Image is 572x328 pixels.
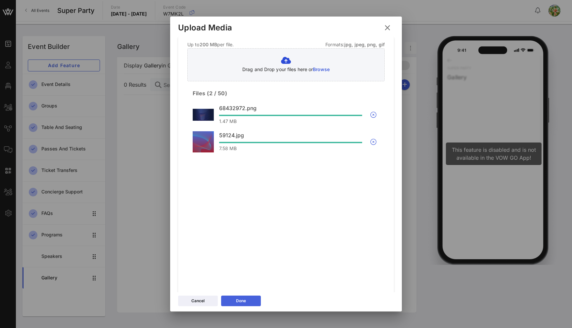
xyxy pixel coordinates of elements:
[236,298,246,304] div: Done
[219,105,362,111] div: 68432972.png
[219,146,362,151] div: 7.58 MB
[221,296,261,306] button: Done
[242,66,330,73] p: Drag and Drop your files here or
[178,23,232,33] div: Upload Media
[344,42,385,47] span: jpg, jpeg, png, gif
[191,298,205,304] div: Cancel
[313,66,330,72] span: Browse
[200,42,217,47] span: 200 MB
[219,119,362,124] div: 1.47 MB
[325,42,385,47] span: Formats:
[219,132,362,139] div: 59124.jpg
[187,42,234,47] span: Up to per file.
[178,296,218,306] button: Cancel
[187,85,385,101] div: Files (2 / 50)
